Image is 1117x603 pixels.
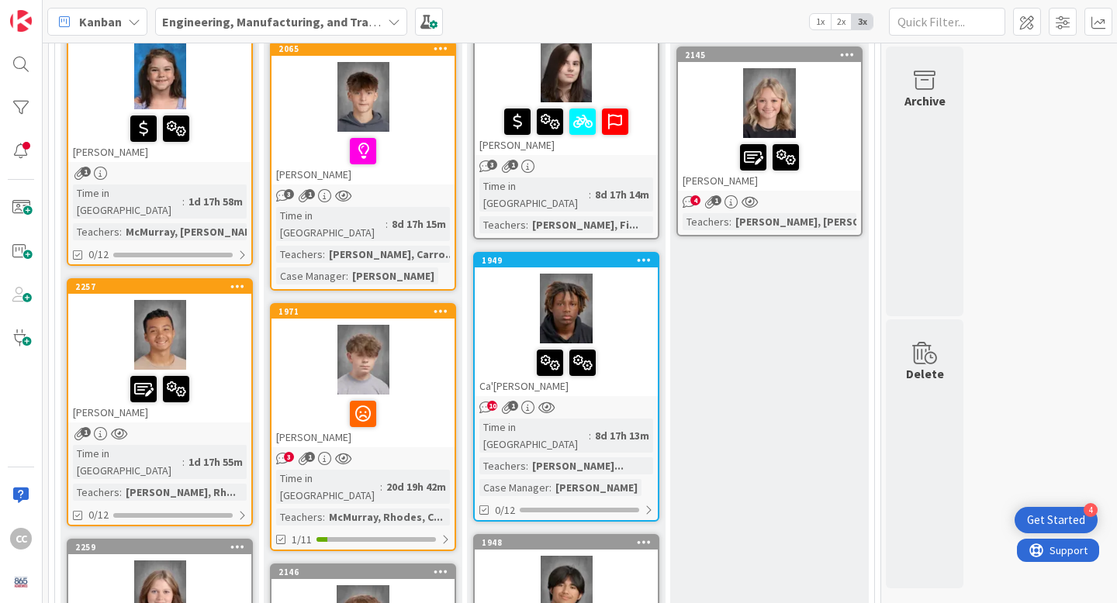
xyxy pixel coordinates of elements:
[284,189,294,199] span: 3
[475,12,658,155] div: [PERSON_NAME]
[552,479,641,496] div: [PERSON_NAME]
[1015,507,1098,533] div: Open Get Started checklist, remaining modules: 4
[479,457,526,474] div: Teachers
[162,14,437,29] b: Engineering, Manufacturing, and Transportation
[475,536,658,550] div: 1948
[685,50,861,60] div: 2145
[482,537,658,548] div: 1948
[549,479,552,496] span: :
[271,132,455,184] div: [PERSON_NAME]
[73,484,119,501] div: Teachers
[731,213,918,230] div: [PERSON_NAME], [PERSON_NAME]...
[386,215,388,233] span: :
[678,48,861,62] div: 2145
[904,91,946,110] div: Archive
[271,305,455,319] div: 1971
[68,280,251,422] div: 2257[PERSON_NAME]
[33,2,71,21] span: Support
[475,253,658,267] div: 1949
[678,138,861,191] div: [PERSON_NAME]
[73,445,182,479] div: Time in [GEOGRAPHIC_DATA]
[508,160,518,170] span: 1
[278,567,455,577] div: 2146
[831,14,852,29] span: 2x
[68,280,251,294] div: 2257
[182,193,185,210] span: :
[589,427,591,444] span: :
[73,184,182,219] div: Time in [GEOGRAPHIC_DATA]
[68,109,251,162] div: [PERSON_NAME]
[591,186,653,203] div: 8d 17h 14m
[271,305,455,447] div: 1971[PERSON_NAME]
[276,267,346,284] div: Case Manager
[711,195,721,205] span: 1
[185,193,247,210] div: 1d 17h 58m
[1084,503,1098,517] div: 4
[889,8,1005,36] input: Quick Filter...
[278,43,455,54] div: 2065
[185,453,247,470] div: 1d 17h 55m
[271,565,455,579] div: 2146
[79,12,122,31] span: Kanban
[81,167,91,177] span: 1
[271,42,455,184] div: 2065[PERSON_NAME]
[305,189,315,199] span: 1
[528,457,628,474] div: [PERSON_NAME]...
[122,484,240,501] div: [PERSON_NAME], Rh...
[852,14,873,29] span: 3x
[325,508,447,525] div: McMurray, Rhodes, C...
[122,223,289,240] div: McMurray, [PERSON_NAME], G...
[482,255,658,266] div: 1949
[75,281,251,292] div: 2257
[479,216,526,233] div: Teachers
[526,216,528,233] span: :
[68,19,251,162] div: [PERSON_NAME]
[382,478,450,495] div: 20d 19h 42m
[323,508,325,525] span: :
[388,215,450,233] div: 8d 17h 15m
[10,528,32,550] div: CC
[276,470,380,504] div: Time in [GEOGRAPHIC_DATA]
[276,246,323,263] div: Teachers
[10,571,32,593] img: avatar
[73,223,119,240] div: Teachers
[475,102,658,155] div: [PERSON_NAME]
[475,343,658,396] div: Ca'[PERSON_NAME]
[276,508,323,525] div: Teachers
[88,507,109,523] span: 0/12
[271,42,455,56] div: 2065
[487,160,497,170] span: 3
[325,246,458,263] div: [PERSON_NAME], Carro...
[292,532,312,548] span: 1/11
[278,306,455,317] div: 1971
[323,246,325,263] span: :
[68,540,251,554] div: 2259
[683,213,729,230] div: Teachers
[678,48,861,191] div: 2145[PERSON_NAME]
[479,177,589,212] div: Time in [GEOGRAPHIC_DATA]
[119,223,122,240] span: :
[119,484,122,501] span: :
[690,195,700,205] span: 4
[528,216,642,233] div: [PERSON_NAME], Fi...
[75,542,251,553] div: 2259
[729,213,731,230] span: :
[589,186,591,203] span: :
[495,502,515,519] span: 0/12
[1027,512,1085,528] div: Get Started
[380,478,382,495] span: :
[81,427,91,437] span: 1
[526,457,528,474] span: :
[475,253,658,396] div: 1949Ca'[PERSON_NAME]
[487,401,497,411] span: 10
[284,452,294,462] span: 3
[479,419,589,453] div: Time in [GEOGRAPHIC_DATA]
[271,395,455,447] div: [PERSON_NAME]
[276,207,386,241] div: Time in [GEOGRAPHIC_DATA]
[10,10,32,32] img: Visit kanbanzone.com
[810,14,831,29] span: 1x
[182,453,185,470] span: :
[348,267,438,284] div: [PERSON_NAME]
[591,427,653,444] div: 8d 17h 13m
[479,479,549,496] div: Case Manager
